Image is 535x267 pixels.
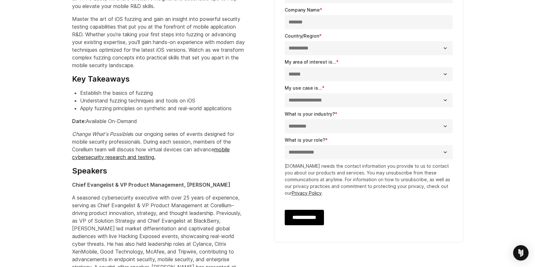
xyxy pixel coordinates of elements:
[292,190,322,196] a: Privacy Policy
[513,245,529,261] div: Open Intercom Messenger
[72,146,230,160] a: mobile cybersecurity research and testing.
[285,59,336,65] span: My area of interest is...
[285,111,335,117] span: What is your industry?
[285,85,322,91] span: My use case is...
[72,182,230,188] strong: Chief Evangelist & VP Product Management, [PERSON_NAME]
[72,74,246,84] h4: Key Takeaways
[80,97,246,104] li: Understand fuzzing techniques and tools on iOS
[72,15,246,69] p: Master the art of iOS fuzzing and gain an insight into powerful security testing capabilities tha...
[72,166,246,176] h4: Speakers
[72,117,246,125] p: Available On-Demand
[285,33,319,39] span: Country/Region
[72,131,130,137] em: Change What's Possible
[285,7,320,13] span: Company Name
[285,137,325,143] span: What is your role?
[72,130,246,161] p: is our ongoing series of events designed for mobile security professionals. During each session, ...
[285,163,453,196] p: [DOMAIN_NAME] needs the contact information you provide to us to contact you about our products a...
[72,118,86,124] strong: Date:
[80,104,246,112] li: Apply fuzzing principles on synthetic and real-world applications
[80,89,246,97] li: Establish the basics of fuzzing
